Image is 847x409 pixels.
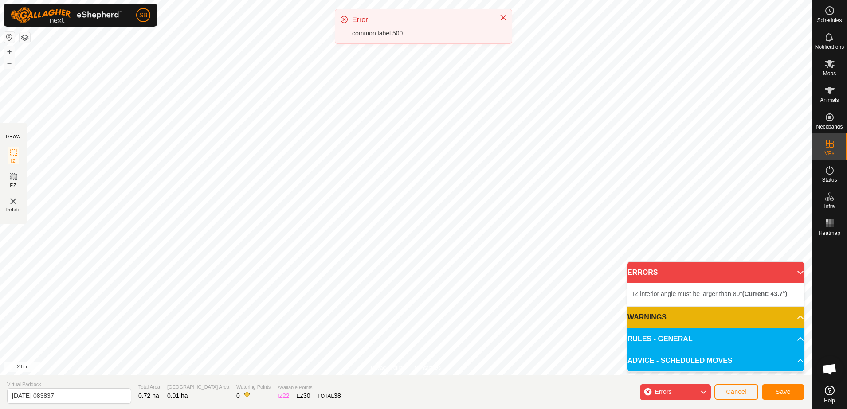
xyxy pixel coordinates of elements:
[816,124,843,129] span: Neckbands
[824,398,835,403] span: Help
[824,204,835,209] span: Infra
[334,392,341,399] span: 38
[627,312,667,323] span: WARNINGS
[762,384,804,400] button: Save
[297,391,310,401] div: EZ
[627,355,732,366] span: ADVICE - SCHEDULED MOVES
[812,382,847,407] a: Help
[824,151,834,156] span: VPs
[8,196,19,206] img: VP
[627,334,693,344] span: RULES - GENERAL
[278,391,289,401] div: IZ
[7,381,131,388] span: Virtual Paddock
[167,392,188,399] span: 0.01 ha
[627,262,804,283] p-accordion-header: ERRORS
[823,71,836,76] span: Mobs
[4,32,15,43] button: Reset Map
[822,177,837,183] span: Status
[278,384,341,391] span: Available Points
[6,133,21,140] div: DRAW
[627,267,658,278] span: ERRORS
[167,383,229,391] span: [GEOGRAPHIC_DATA] Area
[20,32,30,43] button: Map Layers
[11,158,16,164] span: IZ
[139,11,148,20] span: SB
[627,328,804,350] p-accordion-header: RULES - GENERAL
[726,388,747,395] span: Cancel
[714,384,758,400] button: Cancel
[627,350,804,371] p-accordion-header: ADVICE - SCHEDULED MOVES
[303,392,310,399] span: 30
[816,356,843,382] div: Open chat
[10,182,17,189] span: EZ
[318,391,341,401] div: TOTAL
[627,307,804,328] p-accordion-header: WARNINGS
[415,364,441,372] a: Contact Us
[817,18,842,23] span: Schedules
[236,392,240,399] span: 0
[236,383,271,391] span: Watering Points
[371,364,404,372] a: Privacy Policy
[4,47,15,57] button: +
[815,44,844,50] span: Notifications
[352,29,490,38] div: common.label.500
[11,7,122,23] img: Gallagher Logo
[776,388,791,395] span: Save
[138,383,160,391] span: Total Area
[627,283,804,306] p-accordion-content: ERRORS
[6,206,21,213] span: Delete
[497,12,510,24] button: Close
[819,230,840,236] span: Heatmap
[138,392,159,399] span: 0.72 ha
[4,58,15,69] button: –
[742,290,787,297] b: (Current: 43.7°)
[820,97,839,103] span: Animals
[352,15,490,25] div: Error
[633,290,789,297] span: IZ interior angle must be larger than 80° .
[655,388,671,395] span: Errors
[282,392,290,399] span: 22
